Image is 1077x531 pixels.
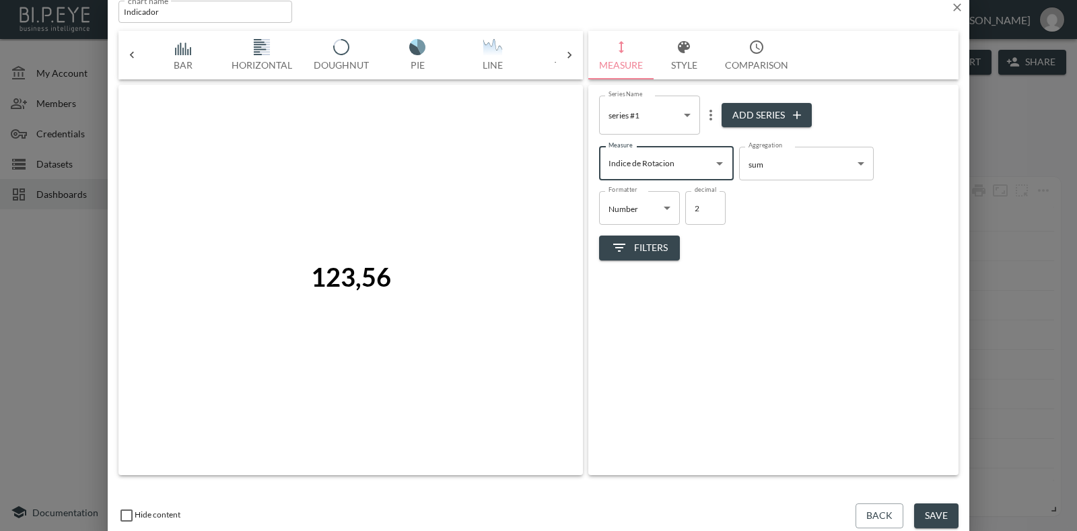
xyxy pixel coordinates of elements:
button: Comparison [714,31,799,79]
button: Table [530,31,606,79]
span: Enable this to display a 'Coming Soon' message when the chart is viewed in an embedded dashboard. [118,509,180,520]
span: Filters [611,240,668,256]
img: svg+xml;base64,PHN2ZyB4bWxucz0iaHR0cDovL3d3dy53My5vcmcvMjAwMC9zdmciIHZpZXdCb3g9IjAgMCAxNzUuMDkgMT... [314,39,368,55]
img: svg+xml;base64,PHN2ZyB4bWxucz0iaHR0cDovL3d3dy53My5vcmcvMjAwMC9zdmciIHZpZXdCb3g9IjAgMCAxNzUuMDQgMT... [235,39,289,55]
input: Measure [605,153,707,174]
button: Save [914,503,959,528]
img: QsdC10Ldf0L3QsNC30LLQuF83KTt9LmNscy0ye2ZpbGw6IzQ1NWE2NDt9PC9zdHlsZT48bGluZWFyR3JhZGllbnQgaWQ9ItCT... [466,39,520,55]
button: Filters [599,236,680,260]
button: Bar [145,31,221,79]
label: Aggregation [749,141,782,149]
span: series #1 [609,110,639,120]
label: Formatter [609,185,637,194]
button: Back [856,503,903,528]
div: 123,56 [311,261,391,292]
label: Series Name [609,90,642,98]
span: sum [749,160,763,170]
label: decimal [695,185,716,194]
img: svg+xml;base64,PHN2ZyB4bWxucz0iaHR0cDovL3d3dy53My5vcmcvMjAwMC9zdmciIHZpZXdCb3g9IjAgMCAxNzUuMDMgMT... [390,39,444,55]
button: Add Series [722,103,812,128]
img: svg+xml;base64,PHN2ZyB4bWxucz0iaHR0cDovL3d3dy53My5vcmcvMjAwMC9zdmciIHZpZXdCb3g9IjAgMCAxNzUgMTc1Ij... [541,39,595,55]
button: Line [455,31,530,79]
button: Open [710,154,729,173]
button: Pie [380,31,455,79]
img: svg+xml;base64,PHN2ZyB4bWxucz0iaHR0cDovL3d3dy53My5vcmcvMjAwMC9zdmciIHZpZXdCb3g9IjAgMCAxNzQgMTc1Ij... [156,39,210,55]
span: Number [609,204,638,214]
button: Style [654,31,714,79]
label: Measure [609,141,633,149]
button: more [700,104,722,126]
button: Horizontal [221,31,303,79]
button: Doughnut [303,31,380,79]
input: chart name [118,1,292,23]
button: Measure [588,31,654,79]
